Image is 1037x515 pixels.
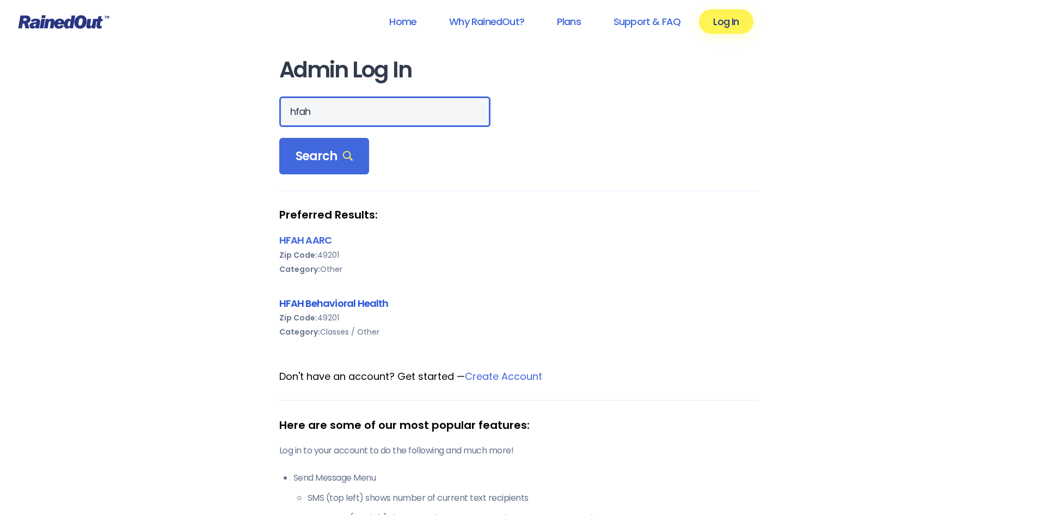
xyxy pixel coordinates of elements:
div: 49201 [279,311,758,325]
a: Create Account [465,369,542,383]
h1: Admin Log In [279,58,758,82]
div: Here are some of our most popular features: [279,417,758,433]
div: 49201 [279,248,758,262]
span: Search [296,149,353,164]
a: HFAH Behavioral Health [279,296,389,310]
input: Search Orgs… [279,96,490,127]
a: Support & FAQ [599,9,695,34]
a: HFAH AARC [279,233,332,247]
li: SMS (top left) shows number of current text recipients [308,492,758,505]
div: Other [279,262,758,276]
strong: Preferred Results: [279,208,758,222]
b: Category: [279,326,320,337]
a: Log In [699,9,753,34]
b: Category: [279,264,320,275]
div: HFAH AARC [279,233,758,247]
p: Log in to your account to do the following and much more! [279,444,758,457]
a: Home [375,9,431,34]
div: Search [279,138,370,175]
div: HFAH Behavioral Health [279,296,758,311]
div: Classes / Other [279,325,758,339]
b: Zip Code: [279,312,317,323]
b: Zip Code: [279,250,317,260]
a: Plans [543,9,595,34]
a: Why RainedOut? [435,9,538,34]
